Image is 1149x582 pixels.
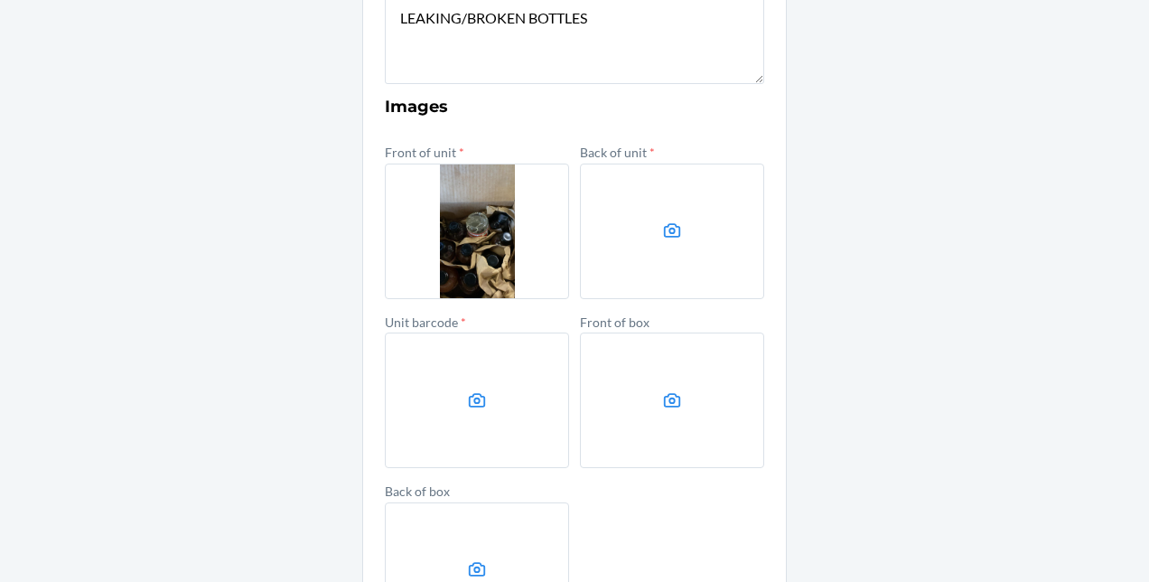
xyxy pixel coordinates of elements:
label: Back of box [385,483,450,499]
label: Front of box [580,314,649,330]
label: Back of unit [580,145,655,160]
label: Front of unit [385,145,464,160]
h3: Images [385,95,764,118]
label: Unit barcode [385,314,466,330]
